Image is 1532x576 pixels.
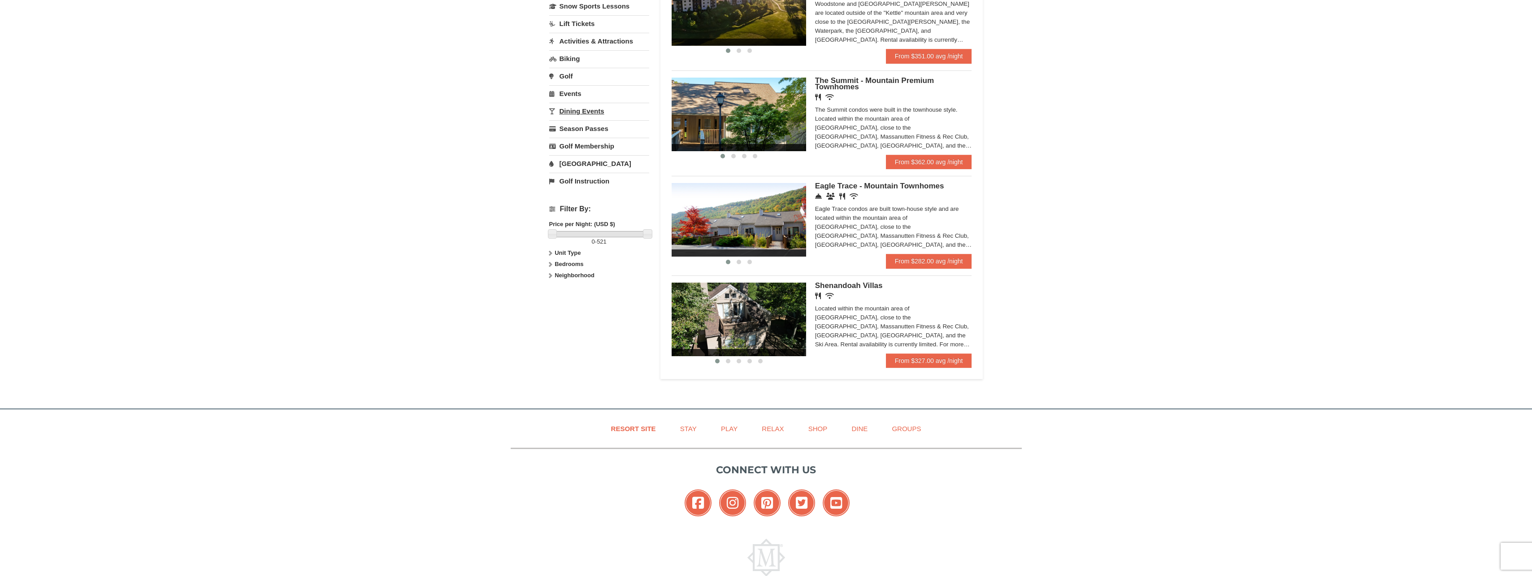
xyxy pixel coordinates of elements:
[839,193,845,200] i: Restaurant
[549,68,649,84] a: Golf
[592,238,595,245] span: 0
[886,353,972,368] a: From $327.00 avg /night
[850,193,858,200] i: Wireless Internet (free)
[825,292,834,299] i: Wireless Internet (free)
[710,419,749,439] a: Play
[549,221,615,227] strong: Price per Night: (USD $)
[549,138,649,154] a: Golf Membership
[815,94,821,100] i: Restaurant
[597,238,607,245] span: 521
[881,419,932,439] a: Groups
[886,49,972,63] a: From $351.00 avg /night
[555,249,581,256] strong: Unit Type
[669,419,708,439] a: Stay
[511,463,1022,477] p: Connect with us
[600,419,667,439] a: Resort Site
[815,205,972,249] div: Eagle Trace condos are built town-house style and are located within the mountain area of [GEOGRA...
[826,193,835,200] i: Conference Facilities
[549,173,649,189] a: Golf Instruction
[797,419,839,439] a: Shop
[815,182,944,190] span: Eagle Trace - Mountain Townhomes
[815,281,883,290] span: Shenandoah Villas
[886,254,972,268] a: From $282.00 avg /night
[840,419,879,439] a: Dine
[549,85,649,102] a: Events
[751,419,795,439] a: Relax
[555,261,583,267] strong: Bedrooms
[815,193,822,200] i: Concierge Desk
[825,94,834,100] i: Wireless Internet (free)
[815,105,972,150] div: The Summit condos were built in the townhouse style. Located within the mountain area of [GEOGRAP...
[886,155,972,169] a: From $362.00 avg /night
[549,50,649,67] a: Biking
[549,237,649,246] label: -
[549,120,649,137] a: Season Passes
[549,155,649,172] a: [GEOGRAPHIC_DATA]
[555,272,595,279] strong: Neighborhood
[815,304,972,349] div: Located within the mountain area of [GEOGRAPHIC_DATA], close to the [GEOGRAPHIC_DATA], Massanutte...
[549,33,649,49] a: Activities & Attractions
[549,205,649,213] h4: Filter By:
[815,76,934,91] span: The Summit - Mountain Premium Townhomes
[549,103,649,119] a: Dining Events
[815,292,821,299] i: Restaurant
[549,15,649,32] a: Lift Tickets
